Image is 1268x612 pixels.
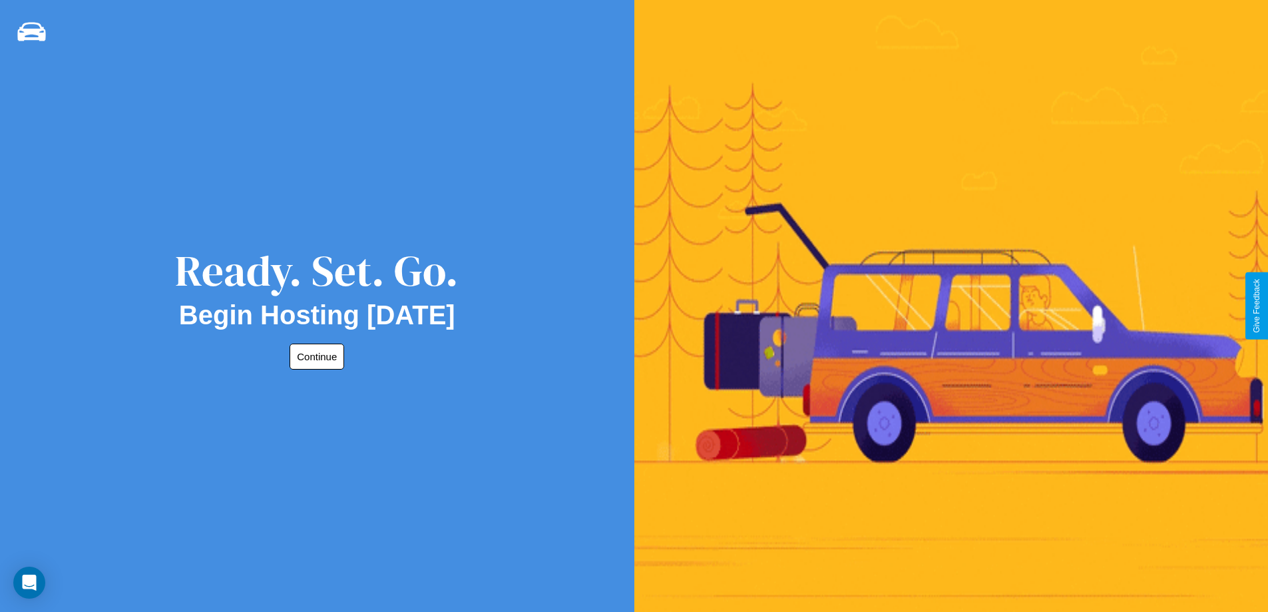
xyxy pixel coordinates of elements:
div: Ready. Set. Go. [175,241,459,300]
button: Continue [290,344,344,370]
div: Open Intercom Messenger [13,567,45,599]
h2: Begin Hosting [DATE] [179,300,455,330]
div: Give Feedback [1252,279,1261,333]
